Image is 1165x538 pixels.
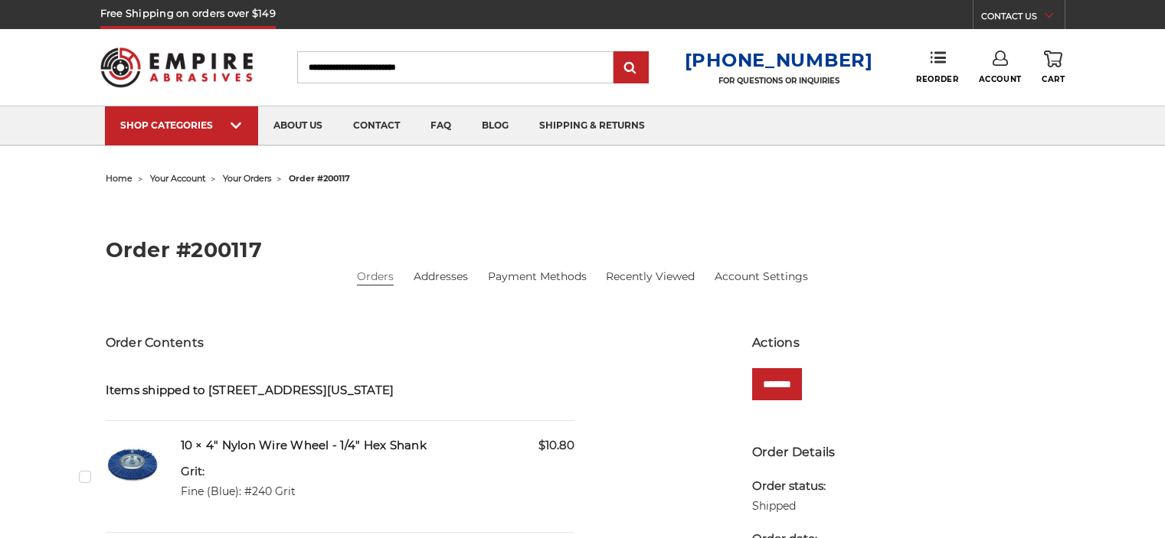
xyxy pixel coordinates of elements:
input: Submit [616,53,646,83]
dt: Order status: [752,478,856,495]
a: Addresses [414,269,468,285]
img: Empire Abrasives [100,37,254,97]
a: Reorder [916,51,958,83]
h2: Order #200117 [106,240,1060,260]
a: Cart [1042,51,1065,84]
span: Reorder [916,74,958,84]
a: shipping & returns [524,106,660,145]
span: Account [979,74,1022,84]
h3: Order Details [752,443,1059,461]
a: Payment Methods [488,269,587,285]
h5: Items shipped to [STREET_ADDRESS][US_STATE] [106,382,575,399]
img: 4" Nylon Wire Wheel - 1/4" Hex Shank [106,437,159,491]
span: order #200117 [289,173,350,184]
a: your orders [223,173,271,184]
a: Orders [357,269,394,285]
a: blog [466,106,524,145]
a: Account Settings [715,269,808,285]
a: about us [258,106,338,145]
a: your account [150,173,205,184]
span: Cart [1042,74,1065,84]
a: Recently Viewed [606,269,695,285]
dt: Grit: [181,463,296,481]
a: CONTACT US [981,8,1065,29]
h5: 10 × 4" Nylon Wire Wheel - 1/4" Hex Shank [181,437,575,455]
p: FOR QUESTIONS OR INQUIRIES [685,76,873,86]
dd: Shipped [752,498,856,514]
dd: Fine (Blue): #240 Grit [181,484,296,500]
h3: Actions [752,334,1059,352]
a: home [106,173,133,184]
a: [PHONE_NUMBER] [685,49,873,71]
a: faq [415,106,466,145]
h3: Order Contents [106,334,575,352]
a: contact [338,106,415,145]
div: SHOP CATEGORIES [120,119,243,131]
span: $10.80 [538,437,574,455]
